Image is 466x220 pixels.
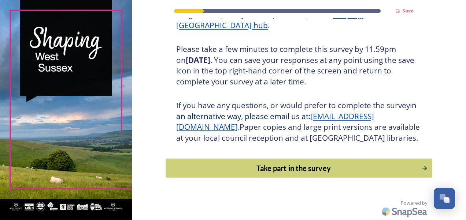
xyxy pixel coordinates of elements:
[380,203,431,220] img: SnapSea Logo
[401,200,427,206] span: Powered by
[176,100,422,143] h3: If you have any questions, or would prefer to complete the survey Paper copies and large print ve...
[176,44,422,87] h3: Please take a few minutes to complete this survey by 11.59pm on . You can save your responses at ...
[402,7,414,14] strong: Save
[238,122,240,132] span: .
[176,111,374,132] a: [EMAIL_ADDRESS][DOMAIN_NAME]
[166,159,432,178] button: Continue
[170,163,417,174] div: Take part in the survey
[186,55,210,65] strong: [DATE]
[176,9,363,30] a: Shaping [GEOGRAPHIC_DATA] hub
[434,188,455,209] button: Open Chat
[176,100,418,121] span: in an alternative way, please email us at:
